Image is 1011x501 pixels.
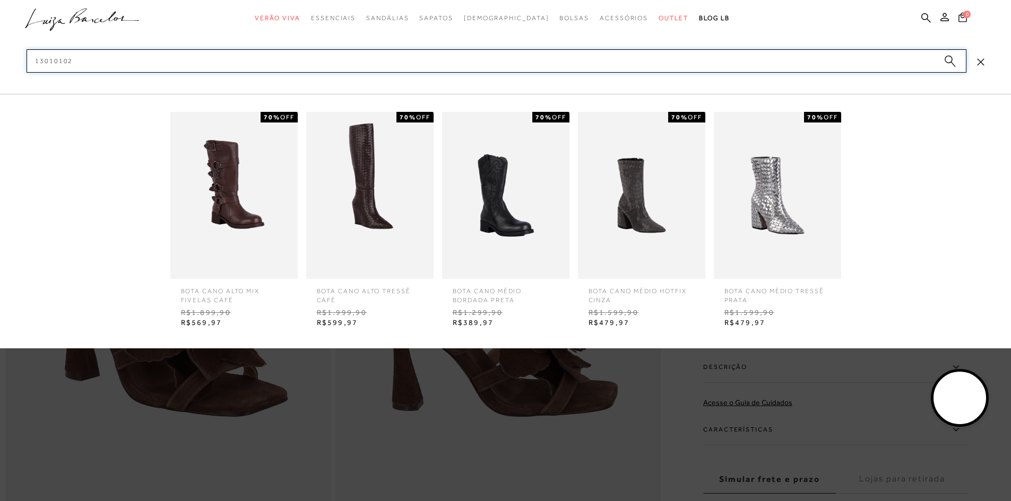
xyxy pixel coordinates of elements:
[264,113,280,121] strong: 70%
[581,315,703,331] span: R$479,97
[366,14,409,22] span: Sandálias
[255,8,300,28] a: categoryNavScreenReaderText
[671,113,688,121] strong: 70%
[716,279,839,305] span: Bota cano médio tressê prata
[963,11,971,18] span: 0
[168,112,300,331] a: Bota cano alto mix fivelas café 70%OFF Bota cano alto mix fivelas café R$1.899,90 R$569,97
[309,315,431,331] span: R$599,97
[824,113,838,121] span: OFF
[600,8,648,28] a: categoryNavScreenReaderText
[309,279,431,305] span: Bota cano alto tressê café
[716,305,839,321] span: R$1.599,90
[716,315,839,331] span: R$479,97
[581,305,703,321] span: R$1.599,90
[439,112,572,331] a: Bota cano médio bordada preta 70%OFF Bota cano médio bordada preta R$1.299,90 R$389,97
[711,112,844,331] a: Bota cano médio tressê prata 70%OFF Bota cano médio tressê prata R$1.599,90 R$479,97
[688,113,702,121] span: OFF
[807,113,824,121] strong: 70%
[552,113,566,121] span: OFF
[400,113,416,121] strong: 70%
[442,112,569,279] img: Bota cano médio bordada preta
[311,14,356,22] span: Essenciais
[419,8,453,28] a: categoryNavScreenReaderText
[578,112,705,279] img: Bota cano médio hotfix cinza
[419,14,453,22] span: Sapatos
[304,112,436,331] a: Bota cano alto tressê café 70%OFF Bota cano alto tressê café R$1.999,90 R$599,97
[464,8,549,28] a: noSubCategoriesText
[27,49,966,73] input: Buscar.
[699,14,730,22] span: BLOG LB
[311,8,356,28] a: categoryNavScreenReaderText
[309,305,431,321] span: R$1.999,90
[659,8,688,28] a: categoryNavScreenReaderText
[955,12,970,26] button: 0
[559,8,589,28] a: categoryNavScreenReaderText
[559,14,589,22] span: Bolsas
[306,112,434,279] img: Bota cano alto tressê café
[173,279,295,305] span: Bota cano alto mix fivelas café
[445,315,567,331] span: R$389,97
[280,113,295,121] span: OFF
[714,112,841,279] img: Bota cano médio tressê prata
[173,315,295,331] span: R$569,97
[575,112,708,331] a: Bota cano médio hotfix cinza 70%OFF Bota cano médio hotfix cinza R$1.599,90 R$479,97
[445,279,567,305] span: Bota cano médio bordada preta
[173,305,295,321] span: R$1.899,90
[600,14,648,22] span: Acessórios
[535,113,552,121] strong: 70%
[699,8,730,28] a: BLOG LB
[170,112,298,279] img: Bota cano alto mix fivelas café
[366,8,409,28] a: categoryNavScreenReaderText
[445,305,567,321] span: R$1.299,90
[255,14,300,22] span: Verão Viva
[659,14,688,22] span: Outlet
[581,279,703,305] span: Bota cano médio hotfix cinza
[464,14,549,22] span: [DEMOGRAPHIC_DATA]
[416,113,430,121] span: OFF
